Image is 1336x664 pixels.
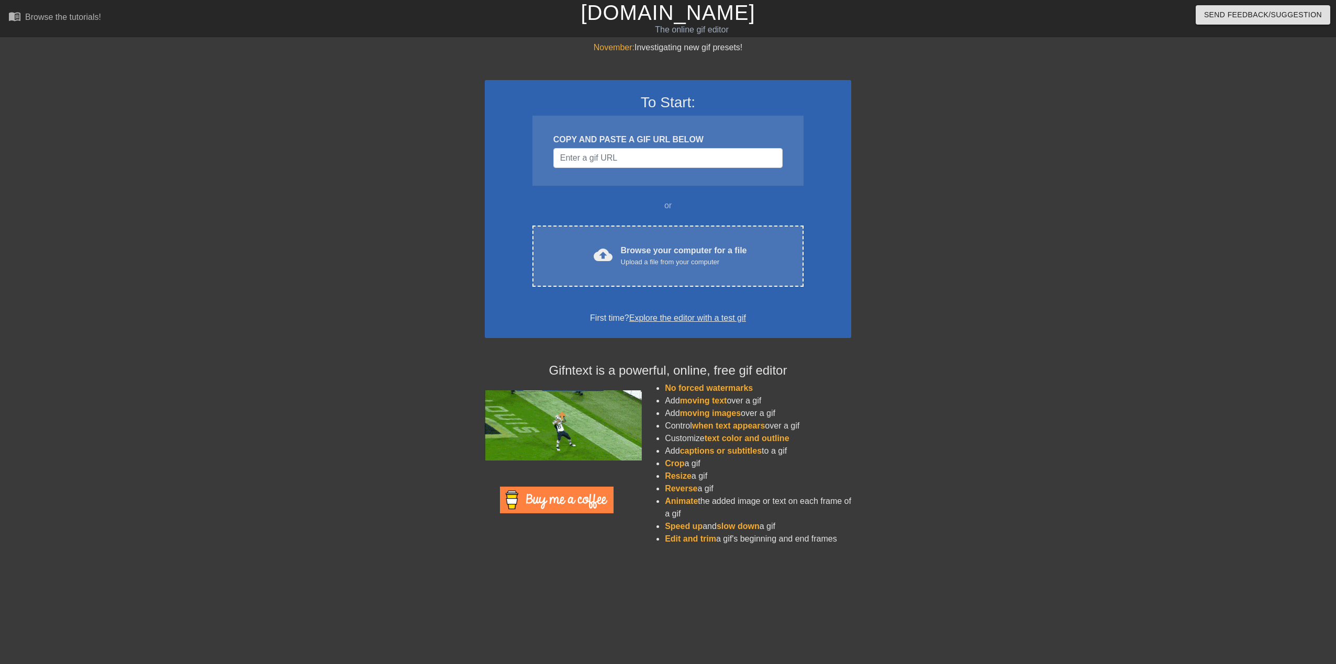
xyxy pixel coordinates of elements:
[512,199,824,212] div: or
[621,257,747,267] div: Upload a file from your computer
[8,10,21,22] span: menu_book
[498,94,838,111] h3: To Start:
[553,148,783,168] input: Username
[665,420,851,432] li: Control over a gif
[629,313,746,322] a: Explore the editor with a test gif
[485,363,851,378] h4: Gifntext is a powerful, online, free gif editor
[665,522,703,531] span: Speed up
[665,497,698,505] span: Animate
[680,396,727,405] span: moving text
[665,520,851,533] li: and a gif
[451,24,933,36] div: The online gif editor
[665,471,692,480] span: Resize
[594,43,634,52] span: November:
[665,470,851,482] li: a gif
[553,133,783,146] div: COPY AND PASTE A GIF URL BELOW
[485,41,851,54] div: Investigating new gif presets!
[665,495,851,520] li: the added image or text on each frame of a gif
[665,484,697,493] span: Reverse
[665,534,716,543] span: Edit and trim
[665,482,851,495] li: a gif
[1204,8,1322,21] span: Send Feedback/Suggestion
[692,421,765,430] span: when text appears
[680,409,741,418] span: moving images
[621,244,747,267] div: Browse your computer for a file
[665,407,851,420] li: Add over a gif
[665,384,753,392] span: No forced watermarks
[594,245,613,264] span: cloud_upload
[581,1,755,24] a: [DOMAIN_NAME]
[665,432,851,445] li: Customize
[1196,5,1330,25] button: Send Feedback/Suggestion
[665,457,851,470] li: a gif
[25,13,101,21] div: Browse the tutorials!
[680,446,762,455] span: captions or subtitles
[498,312,838,324] div: First time?
[705,434,789,443] span: text color and outline
[485,390,642,460] img: football_small.gif
[665,445,851,457] li: Add to a gif
[665,459,684,468] span: Crop
[500,487,614,513] img: Buy Me A Coffee
[8,10,101,26] a: Browse the tutorials!
[665,533,851,545] li: a gif's beginning and end frames
[717,522,760,531] span: slow down
[665,395,851,407] li: Add over a gif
